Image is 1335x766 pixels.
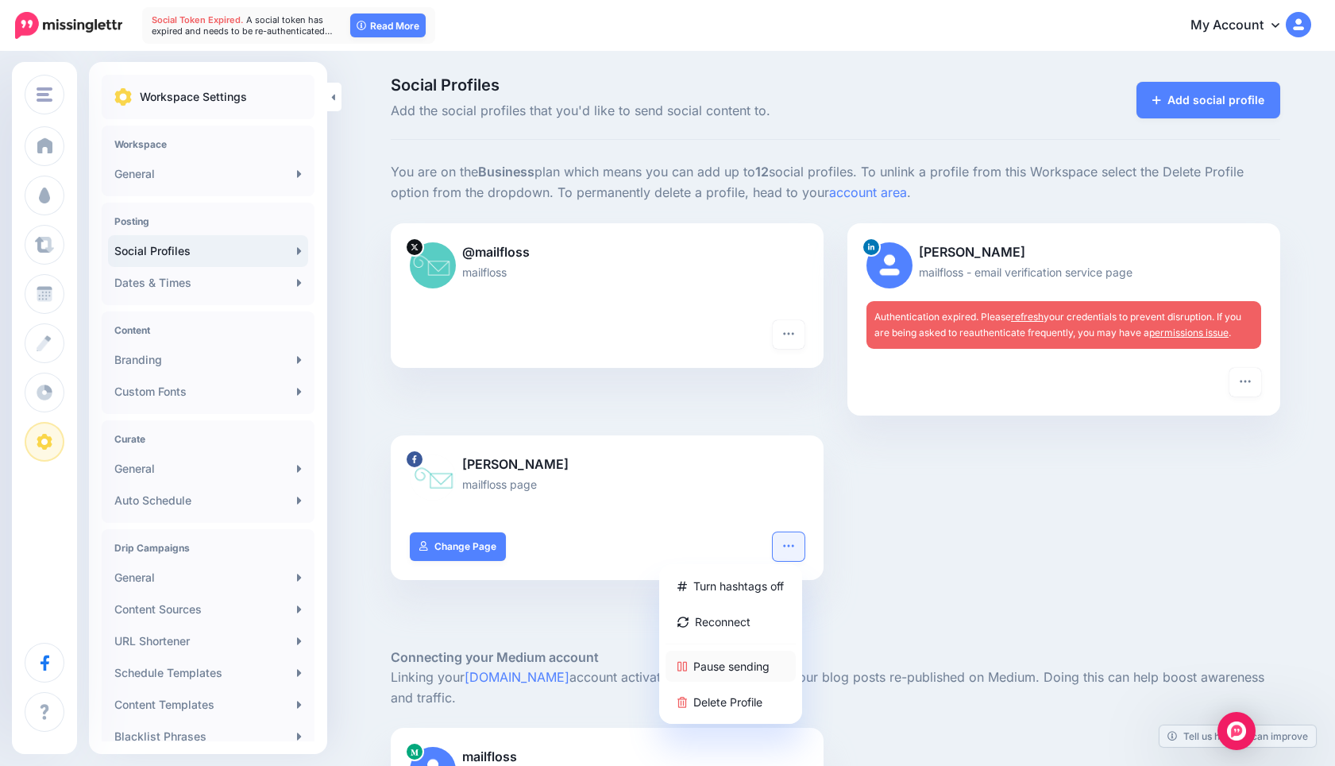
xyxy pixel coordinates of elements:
[866,263,1261,281] p: mailfloss - email verification service page
[866,242,1261,263] p: [PERSON_NAME]
[15,12,122,39] img: Missinglettr
[108,594,308,625] a: Content Sources
[108,453,308,485] a: General
[108,657,308,689] a: Schedule Templates
[108,625,308,657] a: URL Shortener
[391,77,976,93] span: Social Profiles
[114,138,302,150] h4: Workspace
[108,485,308,516] a: Auto Schedule
[108,344,308,376] a: Branding
[1175,6,1311,45] a: My Account
[108,158,308,190] a: General
[391,667,1280,709] p: Linking your account activates the option to have your blog posts re-published on Medium. Doing t...
[140,87,247,106] p: Workspace Settings
[666,651,796,682] a: Pause sending
[478,164,534,180] b: Business
[666,571,796,602] a: Turn hashtags off
[108,721,308,752] a: Blacklist Phrases
[1011,311,1044,323] a: refresh
[666,606,796,637] a: Reconnect
[108,376,308,408] a: Custom Fonts
[152,14,244,25] span: Social Token Expired.
[1136,82,1280,118] a: Add social profile
[666,687,796,718] a: Delete Profile
[391,162,1280,203] p: You are on the plan which means you can add up to social profiles. To unlink a profile from this ...
[1149,327,1229,339] a: permissions issue
[108,235,308,267] a: Social Profiles
[410,532,506,561] a: Change Page
[465,669,569,685] a: [DOMAIN_NAME]
[114,215,302,227] h4: Posting
[410,455,804,475] p: [PERSON_NAME]
[391,648,1280,667] h5: Connecting your Medium account
[152,14,333,37] span: A social token has expired and needs to be re-authenticated…
[410,242,456,288] img: uUtgmqiB-2057.jpg
[114,88,132,106] img: settings.png
[410,455,456,501] img: 15284121_674048486109516_5081588740640283593_n-bsa39815.png
[1217,712,1256,750] div: Open Intercom Messenger
[410,263,804,281] p: mailfloss
[410,242,804,263] p: @mailfloss
[37,87,52,102] img: menu.png
[410,475,804,493] p: mailfloss page
[108,267,308,299] a: Dates & Times
[350,14,426,37] a: Read More
[108,689,308,721] a: Content Templates
[755,164,769,180] b: 12
[874,311,1241,339] span: Authentication expired. Please your credentials to prevent disruption. If you are being asked to ...
[114,433,302,445] h4: Curate
[1159,725,1316,747] a: Tell us how we can improve
[829,184,907,200] a: account area
[114,542,302,554] h4: Drip Campaigns
[114,324,302,336] h4: Content
[108,562,308,594] a: General
[391,101,976,122] span: Add the social profiles that you'd like to send social content to.
[866,242,913,288] img: user_default_image.png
